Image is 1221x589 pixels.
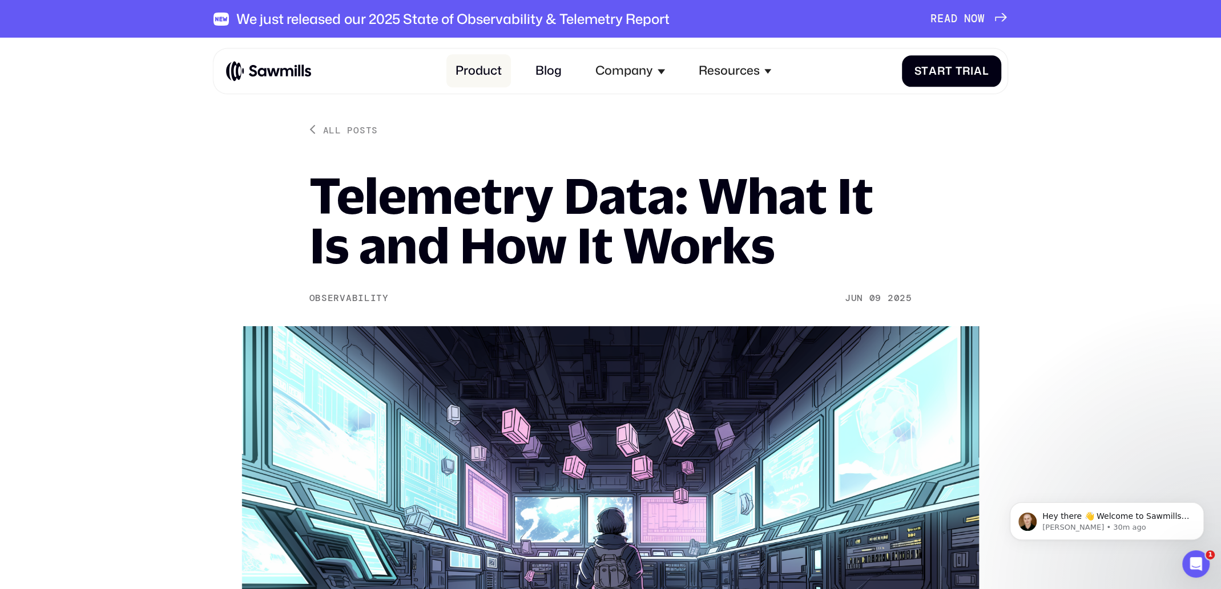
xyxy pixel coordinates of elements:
[1182,550,1210,578] iframe: Intercom live chat
[845,293,863,303] div: Jun
[309,124,378,136] a: All posts
[930,13,937,25] span: R
[446,55,511,88] a: Product
[921,64,929,77] span: t
[929,64,937,77] span: a
[974,64,982,77] span: a
[323,124,377,136] div: All posts
[309,293,388,303] div: Observability
[309,170,912,269] h1: Telemetry Data: What It Is and How It Works
[930,13,1008,25] a: READNOW
[945,64,953,77] span: t
[595,64,653,79] div: Company
[964,13,971,25] span: N
[970,64,974,77] span: i
[937,13,944,25] span: E
[944,13,951,25] span: A
[955,64,962,77] span: T
[937,64,945,77] span: r
[971,13,978,25] span: O
[993,478,1221,558] iframe: Intercom notifications message
[690,55,781,88] div: Resources
[526,55,571,88] a: Blog
[978,13,985,25] span: W
[586,55,674,88] div: Company
[888,293,912,303] div: 2025
[982,64,989,77] span: l
[914,64,921,77] span: S
[699,64,760,79] div: Resources
[902,55,1001,87] a: StartTrial
[236,11,669,27] div: We just released our 2025 State of Observability & Telemetry Report
[962,64,970,77] span: r
[1206,550,1215,559] span: 1
[869,293,881,303] div: 09
[950,13,957,25] span: D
